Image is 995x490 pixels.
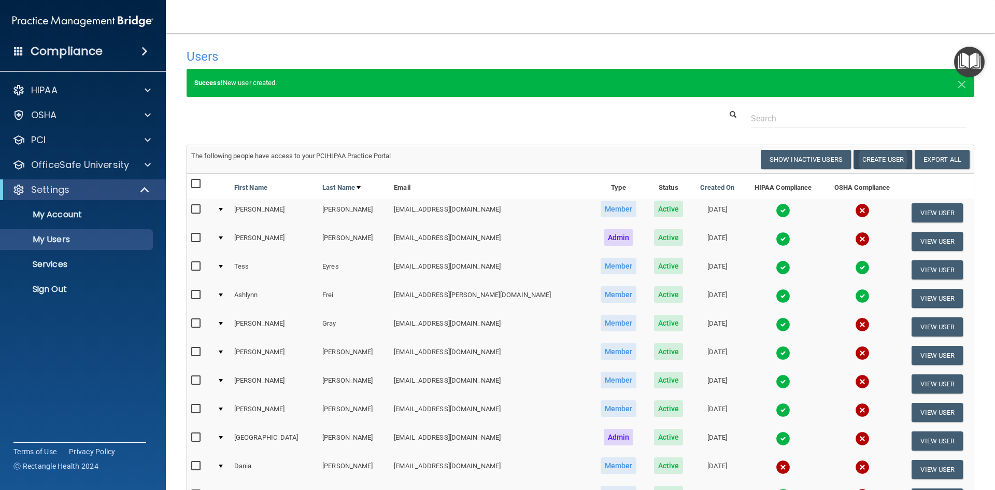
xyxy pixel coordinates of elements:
td: [EMAIL_ADDRESS][DOMAIN_NAME] [390,341,591,370]
td: [GEOGRAPHIC_DATA] [230,427,318,455]
img: cross.ca9f0e7f.svg [855,203,870,218]
img: cross.ca9f0e7f.svg [855,317,870,332]
img: tick.e7d51cea.svg [776,232,790,246]
span: Admin [604,229,634,246]
td: [PERSON_NAME] [318,199,390,227]
td: [EMAIL_ADDRESS][DOMAIN_NAME] [390,370,591,398]
img: tick.e7d51cea.svg [776,431,790,446]
span: Active [654,372,684,388]
span: Member [601,286,637,303]
td: Ashlynn [230,284,318,313]
button: Close [957,77,966,89]
span: Active [654,258,684,274]
td: [PERSON_NAME] [230,227,318,256]
div: New user created. [187,69,974,97]
td: [EMAIL_ADDRESS][DOMAIN_NAME] [390,256,591,284]
button: View User [912,317,963,337]
p: Services [7,259,148,270]
td: [PERSON_NAME] [318,455,390,484]
img: tick.e7d51cea.svg [855,289,870,303]
td: [DATE] [691,256,743,284]
td: [DATE] [691,341,743,370]
span: Active [654,343,684,360]
td: [EMAIL_ADDRESS][DOMAIN_NAME] [390,398,591,427]
span: Member [601,457,637,474]
span: Active [654,429,684,445]
input: Search [751,109,966,128]
td: Gray [318,313,390,341]
a: Settings [12,184,150,196]
td: [PERSON_NAME] [318,227,390,256]
td: [EMAIL_ADDRESS][PERSON_NAME][DOMAIN_NAME] [390,284,591,313]
span: Admin [604,429,634,445]
td: [EMAIL_ADDRESS][DOMAIN_NAME] [390,427,591,455]
img: tick.e7d51cea.svg [776,260,790,275]
p: PCI [31,134,46,146]
span: Active [654,286,684,303]
td: [DATE] [691,370,743,398]
td: [PERSON_NAME] [318,427,390,455]
th: OSHA Compliance [823,174,901,199]
span: Active [654,229,684,246]
span: Member [601,258,637,274]
td: [PERSON_NAME] [230,341,318,370]
td: [PERSON_NAME] [230,398,318,427]
td: [PERSON_NAME] [230,199,318,227]
a: HIPAA [12,84,151,96]
button: View User [912,232,963,251]
img: tick.e7d51cea.svg [855,260,870,275]
button: Show Inactive Users [761,150,851,169]
button: Create User [854,150,912,169]
span: Ⓒ Rectangle Health 2024 [13,461,98,471]
button: View User [912,346,963,365]
a: Terms of Use [13,446,56,457]
p: My Users [7,234,148,245]
img: tick.e7d51cea.svg [776,403,790,417]
a: OfficeSafe University [12,159,151,171]
span: Member [601,372,637,388]
img: tick.e7d51cea.svg [776,203,790,218]
p: Settings [31,184,69,196]
span: × [957,73,966,93]
a: PCI [12,134,151,146]
img: cross.ca9f0e7f.svg [855,374,870,389]
th: Email [390,174,591,199]
a: Privacy Policy [69,446,116,457]
td: [DATE] [691,455,743,484]
td: Frei [318,284,390,313]
button: View User [912,403,963,422]
a: OSHA [12,109,151,121]
img: cross.ca9f0e7f.svg [855,232,870,246]
td: [PERSON_NAME] [230,313,318,341]
td: [EMAIL_ADDRESS][DOMAIN_NAME] [390,455,591,484]
td: [EMAIL_ADDRESS][DOMAIN_NAME] [390,227,591,256]
img: cross.ca9f0e7f.svg [776,460,790,474]
span: Active [654,457,684,474]
span: Active [654,201,684,217]
button: Open Resource Center [954,47,985,77]
span: Active [654,315,684,331]
td: Dania [230,455,318,484]
h4: Users [187,50,639,63]
img: cross.ca9f0e7f.svg [855,346,870,360]
button: View User [912,460,963,479]
a: Last Name [322,181,361,194]
th: Status [646,174,692,199]
td: [DATE] [691,313,743,341]
td: [DATE] [691,199,743,227]
h4: Compliance [31,44,103,59]
img: tick.e7d51cea.svg [776,346,790,360]
span: Member [601,201,637,217]
button: View User [912,289,963,308]
a: Export All [915,150,970,169]
td: [DATE] [691,427,743,455]
span: The following people have access to your PCIHIPAA Practice Portal [191,152,391,160]
img: tick.e7d51cea.svg [776,317,790,332]
span: Active [654,400,684,417]
img: tick.e7d51cea.svg [776,289,790,303]
p: OSHA [31,109,57,121]
p: Sign Out [7,284,148,295]
img: tick.e7d51cea.svg [776,374,790,389]
td: [PERSON_NAME] [318,370,390,398]
th: HIPAA Compliance [743,174,823,199]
